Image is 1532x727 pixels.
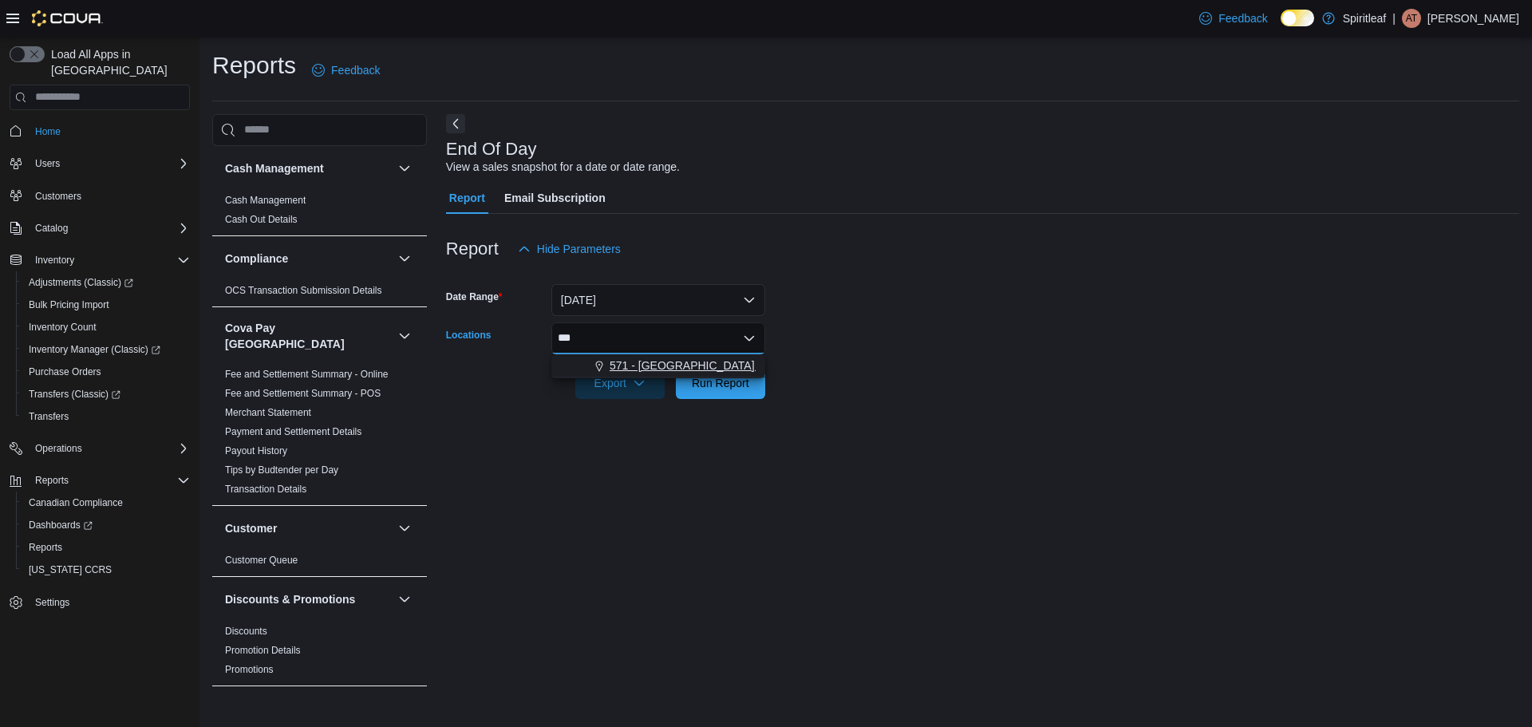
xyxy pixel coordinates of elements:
button: Inventory [29,251,81,270]
a: Cash Out Details [225,214,298,225]
label: Locations [446,329,492,342]
div: Cash Management [212,191,427,235]
button: Operations [3,437,196,460]
span: Reports [22,538,190,557]
span: Cash Out Details [225,213,298,226]
span: Purchase Orders [29,365,101,378]
span: Customer Queue [225,554,298,567]
button: Inventory Count [16,316,196,338]
div: Choose from the following options [551,354,765,377]
a: Payout History [225,445,287,456]
span: Inventory [35,254,74,267]
span: Reports [29,471,190,490]
span: Bulk Pricing Import [22,295,190,314]
nav: Complex example [10,113,190,656]
span: Feedback [331,62,380,78]
h3: Customer [225,520,277,536]
span: Tips by Budtender per Day [225,464,338,476]
button: Customer [395,519,414,538]
a: Home [29,122,67,141]
span: Fee and Settlement Summary - Online [225,368,389,381]
span: Hide Parameters [537,241,621,257]
span: Transfers (Classic) [22,385,190,404]
a: Transfers [22,407,75,426]
span: [US_STATE] CCRS [29,563,112,576]
h3: Discounts & Promotions [225,591,355,607]
span: Export [585,367,655,399]
span: Load All Apps in [GEOGRAPHIC_DATA] [45,46,190,78]
button: Reports [16,536,196,559]
span: Cash Management [225,194,306,207]
span: Canadian Compliance [22,493,190,512]
span: Settings [29,592,190,612]
button: Discounts & Promotions [395,590,414,609]
button: Users [29,154,66,173]
span: Report [449,182,485,214]
button: Operations [29,439,89,458]
p: | [1392,9,1396,28]
button: Close list of options [743,332,756,345]
span: Catalog [35,222,68,235]
a: Inventory Count [22,318,103,337]
h3: Report [446,239,499,259]
a: Dashboards [16,514,196,536]
span: Users [35,157,60,170]
button: Export [575,367,665,399]
button: Purchase Orders [16,361,196,383]
span: Inventory Count [29,321,97,334]
button: Bulk Pricing Import [16,294,196,316]
h3: Compliance [225,251,288,267]
button: Run Report [676,367,765,399]
span: Fee and Settlement Summary - POS [225,387,381,400]
button: Cash Management [225,160,392,176]
span: Inventory Manager (Classic) [29,343,160,356]
div: Cova Pay [GEOGRAPHIC_DATA] [212,365,427,505]
button: Transfers [16,405,196,428]
span: Washington CCRS [22,560,190,579]
img: Cova [32,10,103,26]
h1: Reports [212,49,296,81]
a: Customers [29,187,88,206]
span: Settings [35,596,69,609]
a: Discounts [225,626,267,637]
button: Home [3,120,196,143]
h3: Cash Management [225,160,324,176]
button: Canadian Compliance [16,492,196,514]
span: Inventory [29,251,190,270]
span: Feedback [1218,10,1267,26]
a: Fee and Settlement Summary - Online [225,369,389,380]
span: 571 - [GEOGRAPHIC_DATA] ([GEOGRAPHIC_DATA]) [610,358,881,373]
span: Payment and Settlement Details [225,425,361,438]
button: Catalog [3,217,196,239]
a: Dashboards [22,516,99,535]
span: Canadian Compliance [29,496,123,509]
button: Cash Management [395,159,414,178]
a: Merchant Statement [225,407,311,418]
span: Dashboards [29,519,93,531]
div: Customer [212,551,427,576]
div: Allen T [1402,9,1421,28]
a: Inventory Manager (Classic) [22,340,167,359]
span: Purchase Orders [22,362,190,381]
span: Bulk Pricing Import [29,298,109,311]
a: Transaction Details [225,484,306,495]
a: Purchase Orders [22,362,108,381]
span: Reports [35,474,69,487]
button: Inventory [3,249,196,271]
span: Adjustments (Classic) [29,276,133,289]
button: Hide Parameters [511,233,627,265]
a: Reports [22,538,69,557]
button: Customer [225,520,392,536]
span: Operations [29,439,190,458]
a: Canadian Compliance [22,493,129,512]
span: Customers [35,190,81,203]
span: OCS Transaction Submission Details [225,284,382,297]
button: [US_STATE] CCRS [16,559,196,581]
span: Transfers (Classic) [29,388,120,401]
button: Catalog [29,219,74,238]
span: Payout History [225,444,287,457]
span: Catalog [29,219,190,238]
a: Feedback [1193,2,1273,34]
span: Operations [35,442,82,455]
